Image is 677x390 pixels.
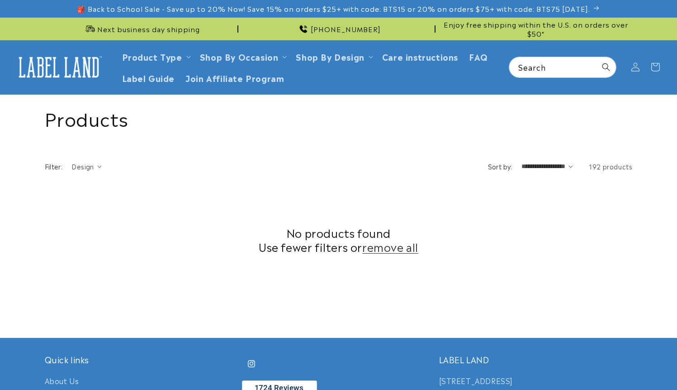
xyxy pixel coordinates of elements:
a: Join Affiliate Program [180,67,289,88]
span: Shop By Occasion [200,51,279,62]
div: Announcement [439,18,633,40]
span: 192 products [589,162,632,171]
summary: Shop By Design [290,46,376,67]
h2: LABEL LAND [439,354,633,365]
button: Search [596,57,616,77]
span: Design [71,162,94,171]
span: Enjoy free shipping within the U.S. on orders over $50* [439,20,633,38]
h1: Products [45,106,633,130]
a: Label Guide [117,67,180,88]
a: FAQ [464,46,493,67]
a: About Us [45,374,79,390]
a: Product Type [122,50,182,63]
span: 🎒 Back to School Sale - Save up to 20% Now! Save 15% on orders $25+ with code: BTS15 or 20% on or... [77,4,590,13]
span: [PHONE_NUMBER] [311,24,381,34]
a: Shop By Design [296,50,364,63]
a: Care instructions [377,46,464,67]
a: Label Land [10,50,108,85]
a: remove all [362,240,418,254]
div: Announcement [242,18,436,40]
div: Announcement [45,18,238,40]
summary: Shop By Occasion [194,46,291,67]
img: Label Land [14,53,104,81]
span: Label Guide [122,72,175,83]
summary: Product Type [117,46,194,67]
span: Care instructions [382,51,458,62]
h2: No products found Use fewer filters or [45,226,633,254]
span: Next business day shipping [97,24,200,34]
summary: Design (0 selected) [71,162,102,171]
span: Join Affiliate Program [185,72,284,83]
span: FAQ [469,51,488,62]
h2: Filter: [45,162,63,171]
label: Sort by: [488,162,512,171]
h2: Quick links [45,354,238,365]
